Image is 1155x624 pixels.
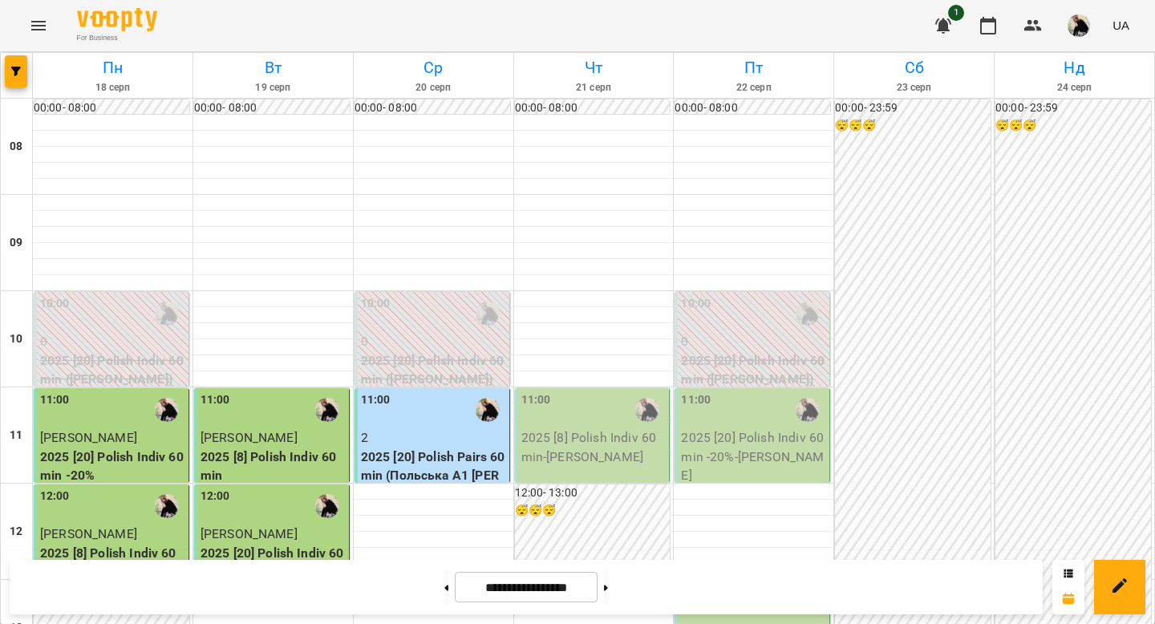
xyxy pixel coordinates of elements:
label: 11:00 [521,391,551,409]
label: 11:00 [361,391,391,409]
p: 2025 [8] Polish Indiv 60 min [40,544,185,581]
h6: 19 серп [196,80,351,95]
img: Софія Рачинська (п) [796,398,820,422]
h6: 09 [10,234,22,252]
p: 2025 [20] Polish Indiv 60 min -20% - [PERSON_NAME] [681,428,826,485]
p: 2025 [8] Polish Indiv 60 min - [PERSON_NAME] [521,428,667,466]
h6: 24 серп [997,80,1152,95]
img: 0c6ed0329b7ca94bd5cec2515854a76a.JPG [1068,14,1090,37]
p: 2025 [20] Polish Indiv 60 min ([PERSON_NAME]) [40,351,185,389]
img: Софія Рачинська (п) [476,398,500,422]
span: UA [1112,17,1129,34]
label: 10:00 [40,295,70,313]
p: 0 [40,332,185,351]
img: Софія Рачинська (п) [796,302,820,326]
img: Софія Рачинська (п) [155,302,179,326]
p: 2025 [20] Polish Indiv 60 min [201,544,346,581]
span: [PERSON_NAME] [201,430,298,445]
h6: 😴😴😴 [835,117,991,135]
p: 2025 [20] Polish Indiv 60 min ([PERSON_NAME]) [361,351,506,389]
h6: 00:00 - 08:00 [194,99,350,117]
span: [PERSON_NAME] [201,526,298,541]
h6: 00:00 - 08:00 [34,99,189,117]
h6: Пт [676,55,831,80]
h6: 00:00 - 08:00 [515,99,671,117]
p: 0 [681,332,826,351]
h6: Вт [196,55,351,80]
p: 2 [361,428,506,448]
h6: 22 серп [676,80,831,95]
span: [PERSON_NAME] [40,430,137,445]
img: Софія Рачинська (п) [155,494,179,518]
span: 1 [948,5,964,21]
label: 12:00 [201,488,230,505]
p: 0 [361,332,506,351]
h6: 10 [10,330,22,348]
h6: 12:00 - 13:00 [515,484,671,502]
h6: Чт [517,55,671,80]
h6: 😴😴😴 [995,117,1151,135]
img: Софія Рачинська (п) [155,398,179,422]
label: 12:00 [40,488,70,505]
h6: Сб [837,55,991,80]
p: 2025 [20] Polish Indiv 60 min ([PERSON_NAME]) [681,351,826,389]
button: UA [1106,10,1136,40]
h6: 😴😴😴 [515,502,671,520]
h6: Нд [997,55,1152,80]
h6: Ср [356,55,511,80]
img: Софія Рачинська (п) [315,398,339,422]
h6: 11 [10,427,22,444]
img: Софія Рачинська (п) [635,398,659,422]
label: 10:00 [361,295,391,313]
label: 11:00 [681,391,711,409]
img: Voopty Logo [77,8,157,31]
h6: 00:00 - 23:59 [835,99,991,117]
h6: 18 серп [35,80,190,95]
h6: 00:00 - 23:59 [995,99,1151,117]
label: 11:00 [201,391,230,409]
h6: 20 серп [356,80,511,95]
p: 2025 [8] Polish Indiv 60 min [201,448,346,485]
label: 11:00 [40,391,70,409]
img: Софія Рачинська (п) [315,494,339,518]
p: 2025 [20] Polish Pairs 60 min (Польська А1 [PERSON_NAME] - парні) [361,448,506,504]
label: 10:00 [681,295,711,313]
p: 2025 [20] Polish Indiv 60 min -20% [40,448,185,485]
h6: 21 серп [517,80,671,95]
button: Menu [19,6,58,45]
span: For Business [77,33,157,43]
img: Софія Рачинська (п) [476,302,500,326]
h6: 08 [10,138,22,156]
h6: 00:00 - 08:00 [675,99,830,117]
h6: 23 серп [837,80,991,95]
h6: 12 [10,523,22,541]
h6: 00:00 - 08:00 [355,99,510,117]
h6: Пн [35,55,190,80]
span: [PERSON_NAME] [40,526,137,541]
